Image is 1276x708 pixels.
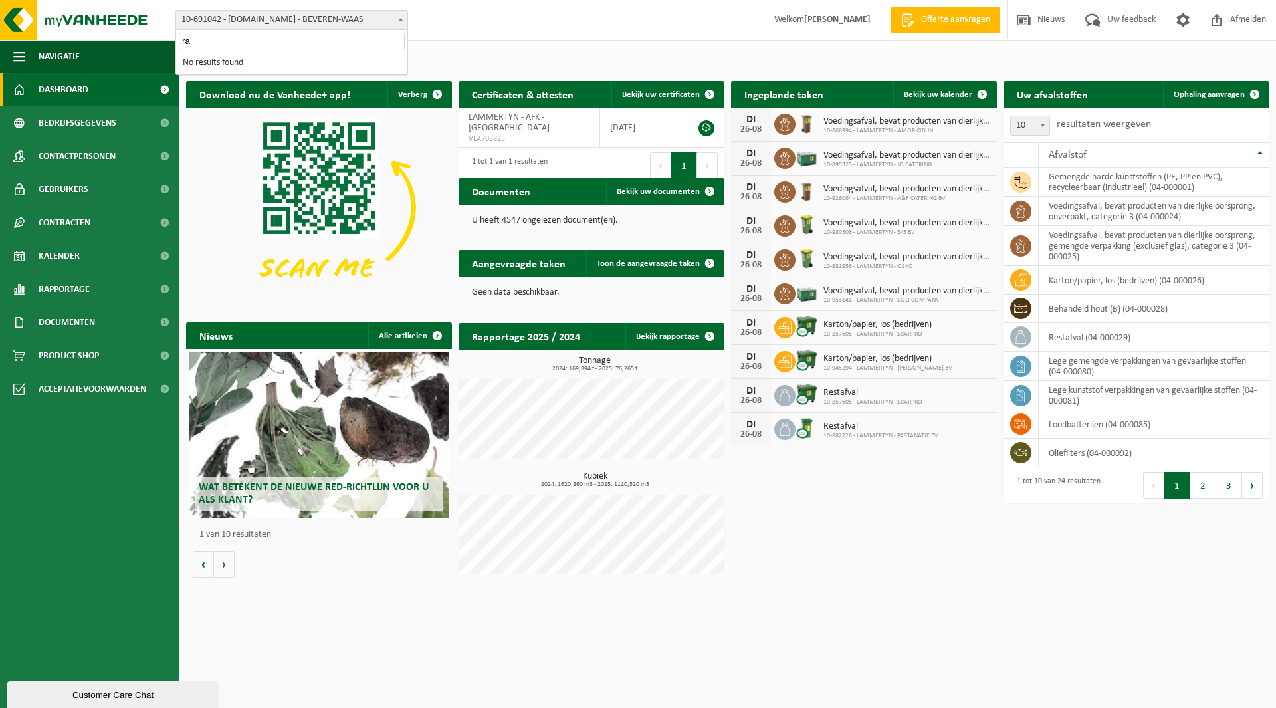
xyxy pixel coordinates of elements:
a: Bekijk uw certificaten [611,81,723,108]
span: 10-980306 - LAMMERTYN - 5/5 BV [823,229,990,237]
img: WB-1100-CU [796,383,818,406]
span: 10-945294 - LAMMERTYN - [PERSON_NAME] BV [823,364,952,372]
span: Voedingsafval, bevat producten van dierlijke oorsprong, gemengde verpakking (exc... [823,286,990,296]
span: Dashboard [39,73,88,106]
h2: Aangevraagde taken [459,250,579,276]
img: WB-0140-HPE-BN-01 [796,112,818,134]
td: gemengde harde kunststoffen (PE, PP en PVC), recycleerbaar (industrieel) (04-000001) [1039,168,1269,197]
span: 10-926064 - LAMMERTYN - A&F CATERING BV [823,195,990,203]
span: Karton/papier, los (bedrijven) [823,354,952,364]
span: Voedingsafval, bevat producten van dierlijke oorsprong, onverpakt, categorie 3 [823,218,990,229]
div: DI [738,250,764,261]
div: 26-08 [738,159,764,168]
span: Voedingsafval, bevat producten van dierlijke oorsprong, onverpakt, categorie 3 [823,184,990,195]
a: Bekijk uw kalender [893,81,996,108]
span: 10-857605 - LAMMERTYN - SCARPRO [823,398,922,406]
span: Toon de aangevraagde taken [597,259,700,268]
button: Previous [650,152,671,179]
span: LAMMERTYN - AFK - [GEOGRAPHIC_DATA] [469,112,550,133]
div: DI [738,182,764,193]
span: Restafval [823,421,938,432]
span: Bekijk uw certificaten [622,90,700,99]
span: Product Shop [39,339,99,372]
td: [DATE] [600,108,677,148]
span: Voedingsafval, bevat producten van dierlijke oorsprong, onverpakt, categorie 3 [823,116,990,127]
div: DI [738,352,764,362]
img: WB-0140-HPE-GN-50 [796,213,818,236]
span: Wat betekent de nieuwe RED-richtlijn voor u als klant? [199,482,429,505]
h2: Certificaten & attesten [459,81,587,107]
div: 26-08 [738,193,764,202]
td: behandeld hout (B) (04-000028) [1039,295,1269,323]
a: Toon de aangevraagde taken [586,250,723,277]
img: WB-1100-CU [796,315,818,338]
span: Voedingsafval, bevat producten van dierlijke oorsprong, onverpakt, categorie 3 [823,252,990,263]
div: DI [738,419,764,430]
span: 2024: 169,894 t - 2025: 76,265 t [465,366,724,372]
span: Contracten [39,206,90,239]
td: lege kunststof verpakkingen van gevaarlijke stoffen (04-000081) [1039,381,1269,410]
span: Documenten [39,306,95,339]
span: Bekijk uw documenten [617,187,700,196]
a: Offerte aanvragen [891,7,1000,33]
span: 10-691042 - LAMMERTYN.NET - BEVEREN-WAAS [175,10,408,30]
span: Contactpersonen [39,140,116,173]
button: 1 [1164,472,1190,499]
a: Bekijk rapportage [625,323,723,350]
img: WB-1100-CU [796,349,818,372]
span: Navigatie [39,40,80,73]
span: 10 [1010,116,1050,136]
span: Restafval [823,388,922,398]
div: 26-08 [738,362,764,372]
span: 10-691042 - LAMMERTYN.NET - BEVEREN-WAAS [176,11,407,29]
button: Vorige [193,551,214,578]
div: 26-08 [738,295,764,304]
span: 10-857605 - LAMMERTYN - SCARPRO [823,330,932,338]
span: 10 [1011,116,1049,135]
h2: Ingeplande taken [731,81,837,107]
span: 10-895325 - LAMMERTYN - JO CATERING [823,161,990,169]
a: Alle artikelen [368,322,451,349]
span: 10-868994 - LAMMERTYN - AMOR CIBUN [823,127,990,135]
img: WB-0240-CU [796,417,818,439]
span: 10-981956 - LAMMERTYN - OSKO [823,263,990,271]
button: 1 [671,152,697,179]
button: Verberg [387,81,451,108]
td: voedingsafval, bevat producten van dierlijke oorsprong, onverpakt, categorie 3 (04-000024) [1039,197,1269,226]
button: Previous [1143,472,1164,499]
div: 26-08 [738,396,764,406]
td: lege gemengde verpakkingen van gevaarlijke stoffen (04-000080) [1039,352,1269,381]
td: restafval (04-000029) [1039,323,1269,352]
h3: Tonnage [465,356,724,372]
td: karton/papier, los (bedrijven) (04-000026) [1039,266,1269,295]
div: DI [738,216,764,227]
div: DI [738,386,764,396]
img: WB-0140-HPE-GN-50 [796,247,818,270]
div: DI [738,318,764,328]
span: Afvalstof [1049,150,1087,160]
span: Verberg [398,90,427,99]
div: 26-08 [738,261,764,270]
h2: Rapportage 2025 / 2024 [459,323,593,349]
strong: [PERSON_NAME] [804,15,871,25]
span: Ophaling aanvragen [1174,90,1245,99]
h3: Kubiek [465,472,724,488]
button: Next [1242,472,1263,499]
td: oliefilters (04-000092) [1039,439,1269,467]
h2: Nieuws [186,322,246,348]
div: 26-08 [738,227,764,236]
span: Bekijk uw kalender [904,90,972,99]
span: Rapportage [39,273,90,306]
span: Bedrijfsgegevens [39,106,116,140]
p: Geen data beschikbaar. [472,288,711,297]
span: 2024: 1620,860 m3 - 2025: 1110,520 m3 [465,481,724,488]
button: Volgende [214,551,235,578]
span: Kalender [39,239,80,273]
span: 10-953141 - LAMMERTYN - SOLI COMPANY [823,296,990,304]
button: 3 [1216,472,1242,499]
div: DI [738,114,764,125]
h2: Documenten [459,178,544,204]
span: Gebruikers [39,173,88,206]
button: Next [697,152,718,179]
